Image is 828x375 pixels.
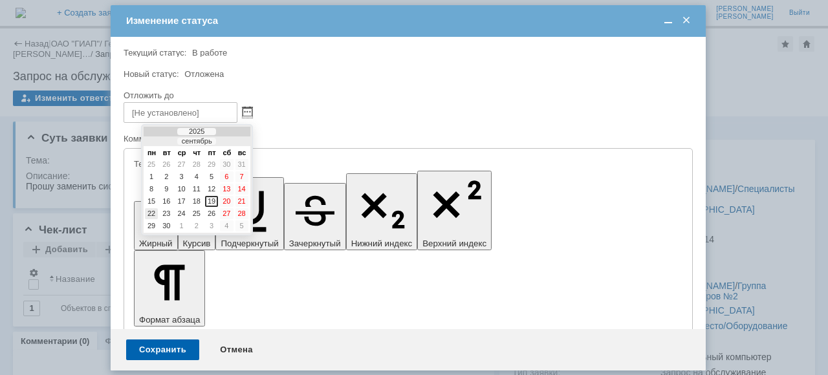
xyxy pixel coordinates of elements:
[160,184,173,195] div: 9
[205,171,218,182] div: 5
[205,196,218,207] div: 19
[145,196,158,207] div: 15
[160,149,173,158] td: вт
[190,159,203,170] div: 28
[134,160,680,168] div: Текст
[190,184,203,195] div: 11
[422,239,486,248] span: Верхний индекс
[190,149,204,158] td: чт
[220,159,233,170] div: 30
[220,171,233,182] div: 6
[177,128,216,135] div: 2025
[190,171,203,182] div: 4
[205,149,219,158] td: пт
[160,208,173,219] div: 23
[139,315,200,325] span: Формат абзаца
[220,196,233,207] div: 20
[235,171,248,182] div: 7
[175,196,188,207] div: 17
[662,15,675,27] span: Свернуть (Ctrl + M)
[160,159,173,170] div: 26
[183,239,211,248] span: Курсив
[351,239,413,248] span: Нижний индекс
[235,159,248,170] div: 31
[205,220,218,231] div: 3
[175,184,188,195] div: 10
[134,201,178,250] button: Жирный
[190,208,203,219] div: 25
[235,196,248,207] div: 21
[235,208,248,219] div: 28
[175,208,188,219] div: 24
[235,149,249,158] td: вс
[124,102,237,123] input: [Не установлено]
[220,149,234,158] td: сб
[205,159,218,170] div: 29
[124,91,690,100] div: Отложить до
[175,171,188,182] div: 3
[175,149,189,158] td: ср
[124,69,179,79] label: Новый статус:
[205,184,218,195] div: 12
[175,220,188,231] div: 1
[145,220,158,231] div: 29
[235,184,248,195] div: 14
[145,184,158,195] div: 8
[190,220,203,231] div: 2
[205,208,218,219] div: 26
[175,159,188,170] div: 27
[220,220,233,231] div: 4
[134,250,205,327] button: Формат абзаца
[289,239,341,248] span: Зачеркнутый
[184,69,224,79] span: Отложена
[417,171,492,250] button: Верхний индекс
[145,208,158,219] div: 22
[346,173,418,250] button: Нижний индекс
[126,15,693,27] div: Изменение статуса
[284,183,346,250] button: Зачеркнутый
[124,133,690,145] div: Комментарий
[177,138,216,145] div: сентябрь
[220,184,233,195] div: 13
[145,159,158,170] div: 25
[235,220,248,231] div: 5
[221,239,278,248] span: Подчеркнутый
[139,239,173,248] span: Жирный
[680,15,693,27] span: Закрыть
[124,48,186,58] label: Текущий статус:
[160,220,173,231] div: 30
[190,196,203,207] div: 18
[145,149,158,158] td: пн
[220,208,233,219] div: 27
[160,196,173,207] div: 16
[192,48,227,58] span: В работе
[160,171,173,182] div: 2
[145,171,158,182] div: 1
